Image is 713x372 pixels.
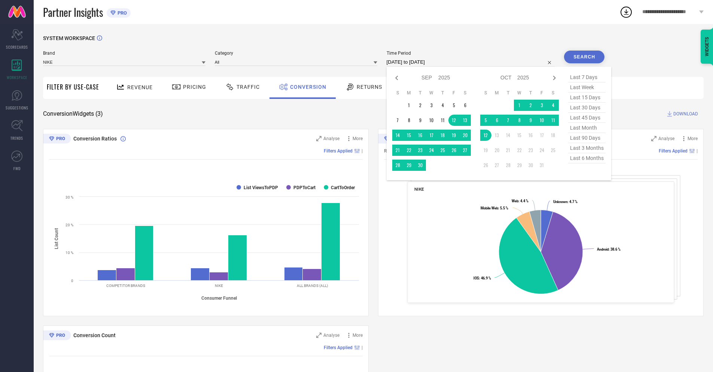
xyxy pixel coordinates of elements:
th: Sunday [392,90,403,96]
tspan: Unknown [553,200,567,204]
th: Thursday [525,90,536,96]
span: last 3 months [568,143,606,153]
tspan: Web [512,199,518,203]
span: SYSTEM WORKSPACE [43,35,95,41]
th: Friday [448,90,460,96]
td: Sat Oct 18 2025 [548,130,559,141]
span: Revenue [127,84,153,90]
span: More [353,333,363,338]
span: Traffic [237,84,260,90]
text: 30 % [65,195,73,199]
td: Tue Oct 07 2025 [503,115,514,126]
td: Mon Sep 22 2025 [403,145,415,156]
span: Pricing [183,84,206,90]
span: Brand [43,51,205,56]
span: Conversion [290,84,326,90]
td: Sun Sep 07 2025 [392,115,403,126]
div: Premium [43,330,71,342]
span: last month [568,123,606,133]
span: last 15 days [568,93,606,103]
td: Sun Oct 05 2025 [480,115,491,126]
td: Thu Oct 09 2025 [525,115,536,126]
td: Thu Oct 02 2025 [525,100,536,111]
text: COMPETITOR BRANDS [106,284,145,288]
td: Fri Oct 31 2025 [536,160,548,171]
td: Sun Sep 21 2025 [392,145,403,156]
span: SCORECARDS [6,44,28,50]
td: Mon Sep 01 2025 [403,100,415,111]
td: Tue Oct 14 2025 [503,130,514,141]
text: ALL BRANDS (ALL) [297,284,328,288]
span: FWD [13,166,21,171]
span: Analyse [323,136,339,141]
td: Wed Oct 01 2025 [514,100,525,111]
td: Fri Oct 03 2025 [536,100,548,111]
div: Open download list [619,5,633,19]
span: | [362,148,363,154]
div: Premium [43,134,71,145]
td: Mon Oct 20 2025 [491,145,503,156]
td: Fri Sep 26 2025 [448,145,460,156]
th: Monday [491,90,503,96]
th: Friday [536,90,548,96]
svg: Zoom [316,333,322,338]
td: Mon Sep 29 2025 [403,160,415,171]
span: Partner Insights [43,4,103,20]
td: Tue Oct 21 2025 [503,145,514,156]
span: TRENDS [10,135,23,141]
text: NIKE [215,284,223,288]
span: last week [568,82,606,93]
text: List ViewsToPDP [244,185,278,190]
span: last 6 months [568,153,606,163]
td: Sun Oct 12 2025 [480,130,491,141]
span: | [362,345,363,350]
span: WORKSPACE [7,75,27,80]
span: More [688,136,698,141]
td: Wed Oct 08 2025 [514,115,525,126]
td: Thu Sep 25 2025 [437,145,448,156]
td: Wed Oct 29 2025 [514,160,525,171]
span: PRO [116,10,127,16]
td: Wed Sep 17 2025 [426,130,437,141]
td: Fri Oct 17 2025 [536,130,548,141]
td: Wed Oct 22 2025 [514,145,525,156]
td: Wed Sep 10 2025 [426,115,437,126]
span: SUGGESTIONS [6,105,28,111]
th: Wednesday [514,90,525,96]
td: Sat Sep 06 2025 [460,100,471,111]
td: Tue Oct 28 2025 [503,160,514,171]
input: Select time period [387,58,555,67]
text: 10 % [65,251,73,255]
td: Tue Sep 09 2025 [415,115,426,126]
div: Premium [378,134,406,145]
td: Thu Sep 04 2025 [437,100,448,111]
text: CartToOrder [331,185,355,190]
span: last 7 days [568,72,606,82]
th: Saturday [460,90,471,96]
text: 20 % [65,223,73,227]
span: Filters Applied [659,148,688,154]
span: Conversion Widgets ( 3 ) [43,110,103,118]
td: Sat Sep 13 2025 [460,115,471,126]
td: Fri Oct 24 2025 [536,145,548,156]
td: Tue Sep 16 2025 [415,130,426,141]
td: Thu Sep 18 2025 [437,130,448,141]
td: Tue Sep 30 2025 [415,160,426,171]
text: : 46.9 % [473,276,491,280]
span: Analyse [658,136,674,141]
span: Revenue (% share) [384,148,421,154]
span: last 90 days [568,133,606,143]
td: Mon Sep 08 2025 [403,115,415,126]
span: NIKE [414,187,424,192]
td: Mon Oct 13 2025 [491,130,503,141]
text: : 5.5 % [481,206,508,210]
td: Thu Oct 16 2025 [525,130,536,141]
span: Category [215,51,377,56]
td: Sat Oct 04 2025 [548,100,559,111]
td: Wed Oct 15 2025 [514,130,525,141]
td: Thu Oct 30 2025 [525,160,536,171]
span: Filters Applied [324,345,353,350]
span: last 45 days [568,113,606,123]
text: : 4.4 % [512,199,528,203]
th: Tuesday [503,90,514,96]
